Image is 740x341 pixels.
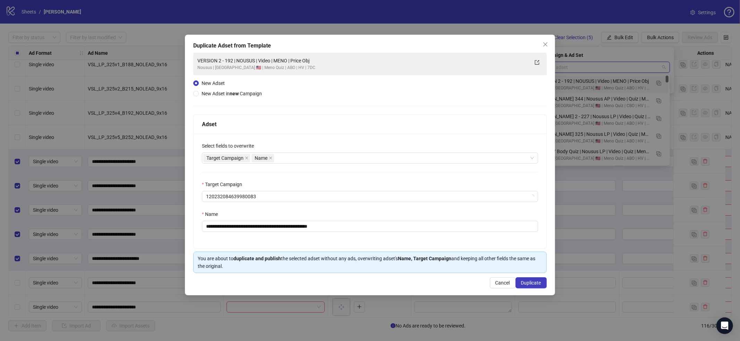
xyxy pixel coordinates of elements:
[202,142,258,150] label: Select fields to overwrite
[245,156,248,160] span: close
[206,191,534,202] span: 120232084639980083
[197,64,529,71] div: Nousus | [GEOGRAPHIC_DATA] 🇺🇸 | Meno Quiz | ABO | HV | 7DC
[202,210,222,218] label: Name
[543,42,548,47] span: close
[206,154,244,162] span: Target Campaign
[521,280,541,286] span: Duplicate
[202,80,225,86] span: New Adset
[252,154,274,162] span: Name
[716,317,733,334] div: Open Intercom Messenger
[198,255,542,270] div: You are about to the selected adset without any ads, overwriting adset's and keeping all other fi...
[495,280,510,286] span: Cancel
[530,194,534,199] span: loading
[233,256,281,261] strong: duplicate and publish
[490,277,516,288] button: Cancel
[203,154,250,162] span: Target Campaign
[398,256,451,261] strong: Name, Target Campaign
[535,60,539,65] span: export
[202,120,538,129] div: Adset
[197,57,529,64] div: VERSION 2 - 192 | NOUSUS | Video | MENO | Price Obj
[202,91,262,96] span: New Adset in Campaign
[202,221,538,232] input: Name
[255,154,267,162] span: Name
[202,181,247,188] label: Target Campaign
[540,39,551,50] button: Close
[516,277,547,288] button: Duplicate
[230,91,239,96] strong: new
[193,42,547,50] div: Duplicate Adset from Template
[269,156,272,160] span: close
